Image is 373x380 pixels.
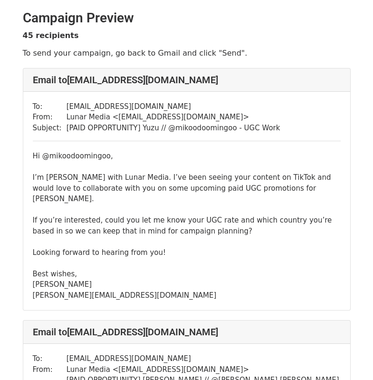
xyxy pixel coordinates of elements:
[33,364,67,375] td: From:
[67,353,341,364] td: [EMAIL_ADDRESS][DOMAIN_NAME]
[33,74,341,86] h4: Email to [EMAIL_ADDRESS][DOMAIN_NAME]
[33,353,67,364] td: To:
[23,48,351,58] p: To send your campaign, go back to Gmail and click "Send".
[23,31,79,40] strong: 45 recipients
[23,10,351,26] h2: Campaign Preview
[33,151,341,301] div: Hi @mikoodoomingoo, I’m [PERSON_NAME] with Lunar Media. I’ve been seeing your content on TikTok a...
[67,364,341,375] td: Lunar Media < [EMAIL_ADDRESS][DOMAIN_NAME] >
[33,326,341,338] h4: Email to [EMAIL_ADDRESS][DOMAIN_NAME]
[67,123,280,134] td: [PAID OPPORTUNITY] Yuzu // @mikoodoomingoo - UGC Work
[33,112,67,123] td: From:
[67,112,280,123] td: Lunar Media < [EMAIL_ADDRESS][DOMAIN_NAME] >
[33,123,67,134] td: Subject:
[67,101,280,112] td: [EMAIL_ADDRESS][DOMAIN_NAME]
[33,101,67,112] td: To:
